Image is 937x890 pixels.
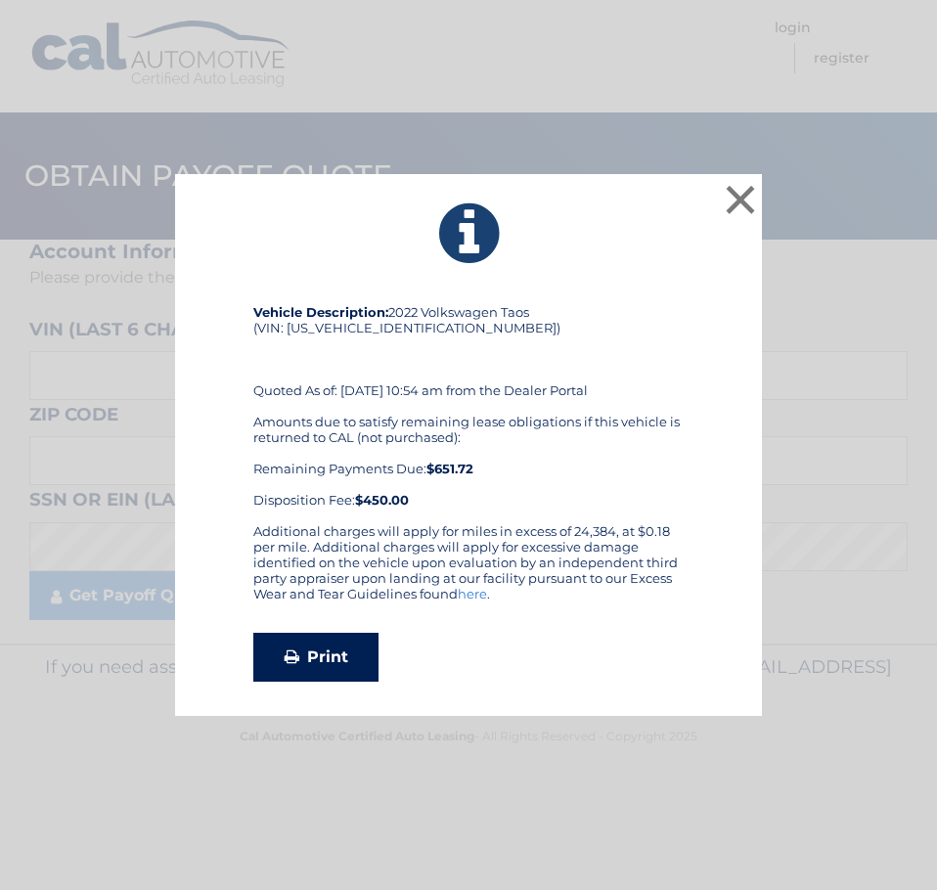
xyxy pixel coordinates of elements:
[253,414,684,508] div: Amounts due to satisfy remaining lease obligations if this vehicle is returned to CAL (not purcha...
[253,304,388,320] strong: Vehicle Description:
[458,586,487,601] a: here
[721,180,760,219] button: ×
[355,492,409,508] strong: $450.00
[253,304,684,523] div: 2022 Volkswagen Taos (VIN: [US_VEHICLE_IDENTIFICATION_NUMBER]) Quoted As of: [DATE] 10:54 am from...
[253,523,684,617] div: Additional charges will apply for miles in excess of 24,384, at $0.18 per mile. Additional charge...
[426,461,473,476] b: $651.72
[253,633,379,682] a: Print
